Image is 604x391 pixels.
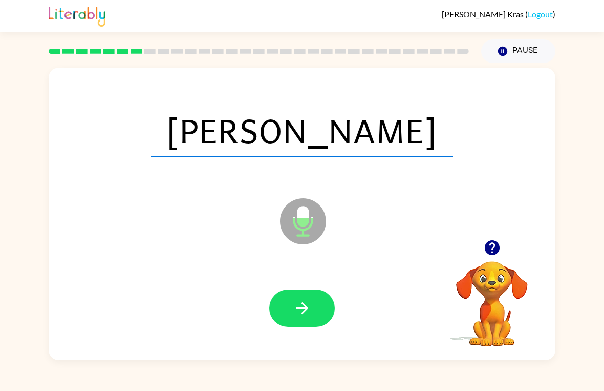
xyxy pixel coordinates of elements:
[441,245,543,348] video: Your browser must support playing .mp4 files to use Literably. Please try using another browser.
[151,104,453,157] span: [PERSON_NAME]
[49,4,105,27] img: Literably
[481,39,555,63] button: Pause
[442,9,525,19] span: [PERSON_NAME] Kras
[528,9,553,19] a: Logout
[442,9,555,19] div: ( )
